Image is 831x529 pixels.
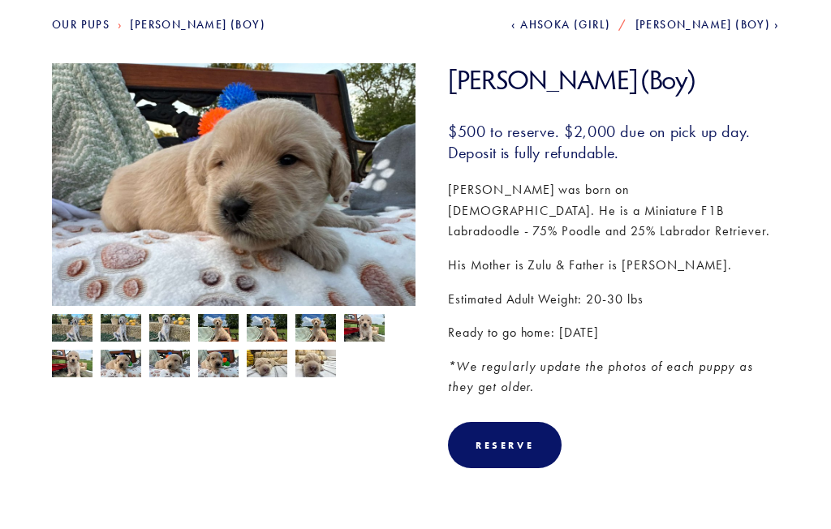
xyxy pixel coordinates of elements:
p: [PERSON_NAME] was born on [DEMOGRAPHIC_DATA]. He is a Miniature F1B Labradoodle - 75% Poodle and ... [448,179,779,242]
img: Luke Skywalker 2.jpg [295,348,336,379]
img: Luke Skywalker 11.jpg [101,314,141,345]
img: Luke Skywalker 8.jpg [198,314,239,345]
a: [PERSON_NAME] (Boy) [635,18,779,32]
div: Reserve [448,422,562,468]
p: Estimated Adult Weight: 20-30 lbs [448,289,779,310]
img: Luke Skywalker 9.jpg [247,314,287,345]
a: Our Pups [52,18,110,32]
h3: $500 to reserve. $2,000 due on pick up day. Deposit is fully refundable. [448,121,779,163]
img: Luke Skywalker 4.jpg [198,348,239,379]
p: His Mother is Zulu & Father is [PERSON_NAME]. [448,255,779,276]
img: Luke Skywalker 3.jpg [52,49,415,321]
img: Luke Skywalker 3.jpg [149,348,190,379]
span: Ahsoka (Girl) [520,18,610,32]
img: Luke Skywalker 10.jpg [295,314,336,345]
img: Luke Skywalker 12.jpg [149,314,190,345]
img: Luke Skywalker 6.jpg [344,314,385,345]
img: Luke Skywalker 13.jpg [52,314,93,345]
h1: [PERSON_NAME] (Boy) [448,63,779,97]
a: [PERSON_NAME] (Boy) [130,18,265,32]
a: Ahsoka (Girl) [511,18,610,32]
img: Luke Skywalker 1.jpg [247,348,287,379]
span: [PERSON_NAME] (Boy) [635,18,771,32]
img: Luke Skywalker 5.jpg [101,348,141,379]
div: Reserve [476,439,534,451]
em: *We regularly update the photos of each puppy as they get older. [448,359,757,395]
p: Ready to go home: [DATE] [448,322,779,343]
img: Luke Skywalker 7.jpg [52,350,93,381]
